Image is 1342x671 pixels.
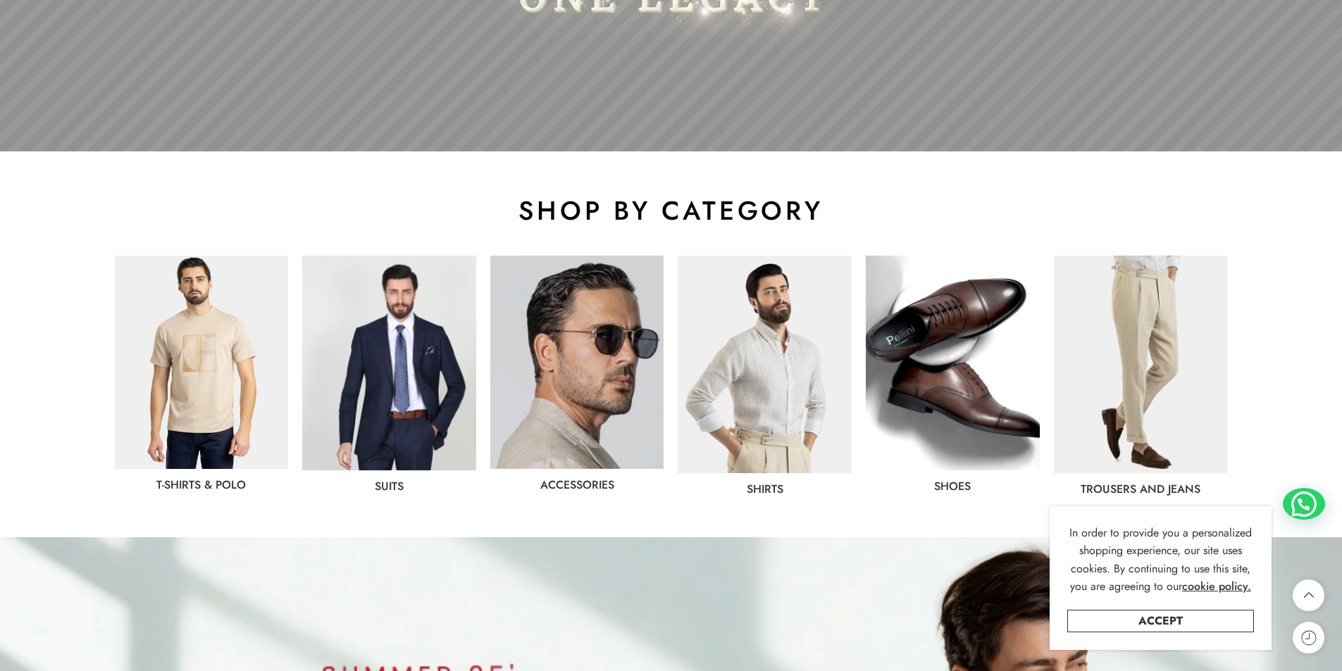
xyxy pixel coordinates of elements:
[1081,481,1200,497] a: Trousers and jeans
[934,478,971,494] a: shoes
[1069,525,1252,595] span: In order to provide you a personalized shopping experience, our site uses cookies. By continuing ...
[115,194,1228,227] h2: shop by category
[540,477,614,493] a: Accessories
[156,477,246,493] a: T-Shirts & Polo
[375,478,404,494] a: Suits
[747,481,783,497] a: Shirts
[1067,610,1254,632] a: Accept
[1182,577,1251,596] a: cookie policy.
